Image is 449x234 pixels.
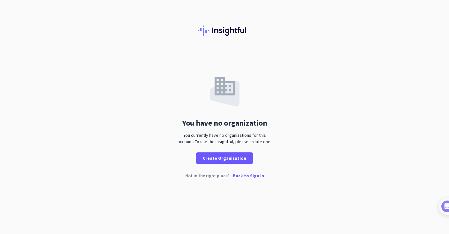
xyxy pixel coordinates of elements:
p: Back to Sign In [233,173,264,178]
div: You have no organization [182,119,267,127]
span: Create Organization [203,155,246,161]
img: Insightful [198,26,251,36]
button: Create Organization [196,152,253,164]
div: You currently have no organizations for this account. To use the Insightful, please create one. [175,132,274,145]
